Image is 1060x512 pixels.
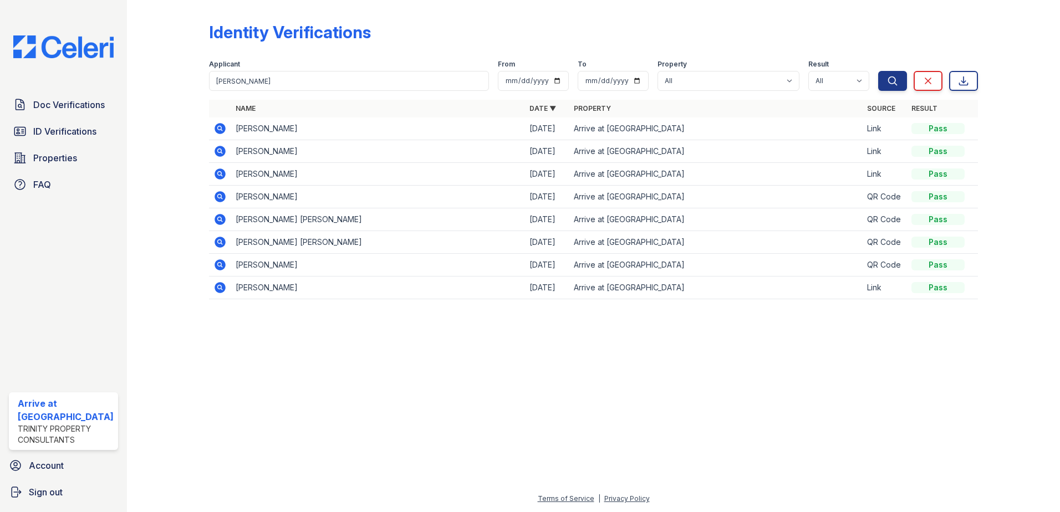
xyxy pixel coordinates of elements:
[9,173,118,196] a: FAQ
[525,186,569,208] td: [DATE]
[911,146,965,157] div: Pass
[863,186,907,208] td: QR Code
[911,191,965,202] div: Pass
[29,485,63,499] span: Sign out
[29,459,64,472] span: Account
[33,151,77,165] span: Properties
[863,208,907,231] td: QR Code
[863,117,907,140] td: Link
[569,208,863,231] td: Arrive at [GEOGRAPHIC_DATA]
[9,147,118,169] a: Properties
[4,454,123,477] a: Account
[569,163,863,186] td: Arrive at [GEOGRAPHIC_DATA]
[569,277,863,299] td: Arrive at [GEOGRAPHIC_DATA]
[525,163,569,186] td: [DATE]
[525,254,569,277] td: [DATE]
[231,117,525,140] td: [PERSON_NAME]
[911,168,965,180] div: Pass
[18,397,114,423] div: Arrive at [GEOGRAPHIC_DATA]
[569,231,863,254] td: Arrive at [GEOGRAPHIC_DATA]
[525,117,569,140] td: [DATE]
[569,117,863,140] td: Arrive at [GEOGRAPHIC_DATA]
[574,104,611,112] a: Property
[231,140,525,163] td: [PERSON_NAME]
[911,259,965,270] div: Pass
[911,282,965,293] div: Pass
[578,60,587,69] label: To
[9,120,118,142] a: ID Verifications
[604,494,650,503] a: Privacy Policy
[33,98,105,111] span: Doc Verifications
[863,277,907,299] td: Link
[863,163,907,186] td: Link
[525,231,569,254] td: [DATE]
[867,104,895,112] a: Source
[231,277,525,299] td: [PERSON_NAME]
[863,140,907,163] td: Link
[4,35,123,58] img: CE_Logo_Blue-a8612792a0a2168367f1c8372b55b34899dd931a85d93a1a3d3e32e68fde9ad4.png
[525,140,569,163] td: [DATE]
[498,60,515,69] label: From
[569,254,863,277] td: Arrive at [GEOGRAPHIC_DATA]
[231,254,525,277] td: [PERSON_NAME]
[231,186,525,208] td: [PERSON_NAME]
[231,231,525,254] td: [PERSON_NAME] [PERSON_NAME]
[231,208,525,231] td: [PERSON_NAME] [PERSON_NAME]
[209,60,240,69] label: Applicant
[4,481,123,503] a: Sign out
[569,186,863,208] td: Arrive at [GEOGRAPHIC_DATA]
[911,104,937,112] a: Result
[9,94,118,116] a: Doc Verifications
[598,494,600,503] div: |
[658,60,687,69] label: Property
[236,104,256,112] a: Name
[863,231,907,254] td: QR Code
[911,214,965,225] div: Pass
[525,277,569,299] td: [DATE]
[18,423,114,446] div: Trinity Property Consultants
[538,494,594,503] a: Terms of Service
[569,140,863,163] td: Arrive at [GEOGRAPHIC_DATA]
[33,178,51,191] span: FAQ
[209,22,371,42] div: Identity Verifications
[33,125,96,138] span: ID Verifications
[231,163,525,186] td: [PERSON_NAME]
[808,60,829,69] label: Result
[911,123,965,134] div: Pass
[911,237,965,248] div: Pass
[525,208,569,231] td: [DATE]
[529,104,556,112] a: Date ▼
[209,71,490,91] input: Search by name or phone number
[863,254,907,277] td: QR Code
